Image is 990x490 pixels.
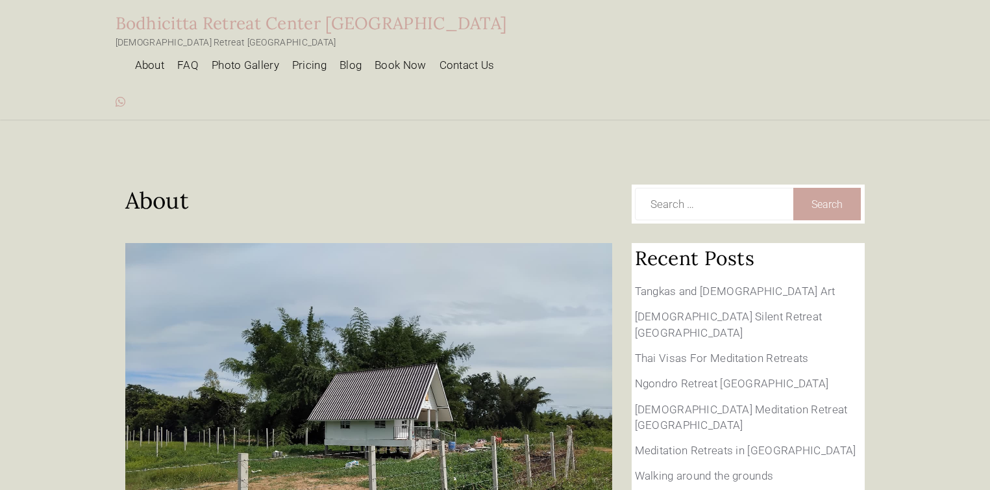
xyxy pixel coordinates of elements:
[635,403,848,432] a: [DEMOGRAPHIC_DATA] Meditation Retreat [GEOGRAPHIC_DATA]
[282,58,330,81] a: Pricing
[635,469,774,482] a: Walking around the grounds
[635,285,835,298] a: Tangkas and [DEMOGRAPHIC_DATA] Art
[330,58,365,81] a: Blog
[635,444,856,457] a: Meditation Retreats in [GEOGRAPHIC_DATA]
[125,185,612,217] h1: About
[167,58,202,81] a: FAQ
[635,352,809,365] a: Thai Visas For Meditation Retreats
[365,58,429,81] a: Book Now
[635,246,862,270] h2: Recent Posts
[202,58,282,81] a: Photo Gallery
[635,310,823,339] a: [DEMOGRAPHIC_DATA] Silent Retreat [GEOGRAPHIC_DATA]
[793,188,861,220] input: Search
[125,58,168,81] a: About
[635,377,829,390] a: Ngondro Retreat [GEOGRAPHIC_DATA]
[116,12,507,34] a: Bodhicitta Retreat Center [GEOGRAPHIC_DATA]
[430,58,498,81] a: Contact Us
[116,36,507,49] p: [DEMOGRAPHIC_DATA] Retreat [GEOGRAPHIC_DATA]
